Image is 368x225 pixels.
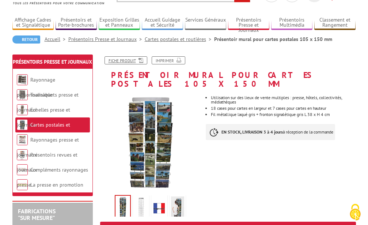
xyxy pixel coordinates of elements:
a: Accueil [45,36,68,42]
a: Rayonnage personnalisable [17,76,55,98]
strong: EN STOCK, LIVRAISON 3 à 4 jours [221,129,283,135]
a: Présentoirs Multimédia [271,17,312,29]
a: La presse en promotion [30,181,83,188]
a: Rayonnages presse et journaux [17,136,79,158]
a: Echelles presse et journaux [17,106,70,128]
a: Tourniquets presse et journaux [17,91,79,113]
img: Rayonnage personnalisable [17,74,28,85]
li: Utilisation sur des lieux de vente multiples : presse, hôtels, collectivités, médiathèques [211,95,356,104]
li: Présentoir mural pour cartes postales 105 x 150 mm [214,35,332,43]
img: pc0718_porte_cartes_postales_gris.jpg [134,196,148,219]
h1: Présentoir mural pour cartes postales 105 x 150 mm [95,56,361,88]
img: pc0718_gris_cartes_postales.jpg [100,92,200,192]
a: Services Généraux [185,17,226,29]
img: pc0718_gris_cartes_postales.jpg [115,196,130,218]
a: Exposition Grilles et Panneaux [99,17,140,29]
a: Retour [12,35,40,44]
a: Présentoirs Presse et Journaux [228,17,269,29]
a: Affichage Cadres et Signalétique [12,17,54,29]
a: Cartes postales et routières [145,36,214,42]
button: Cookies (fenêtre modale) [342,200,368,225]
a: Présentoirs Presse et Journaux [68,36,145,42]
a: Imprimer [152,56,185,64]
a: Fiche produit [105,56,147,64]
a: Présentoirs et Porte-brochures [56,17,97,29]
li: Fil métallique laqué gris + fronton signalétique gris L 38 x H 4 cm [211,112,356,117]
a: Accueil Guidage et Sécurité [142,17,183,29]
img: Cookies (fenêtre modale) [346,203,364,221]
a: FABRICATIONS"Sur Mesure" [18,207,56,221]
a: Présentoirs Presse et Journaux [13,59,92,65]
p: à réception de la commande [206,124,335,140]
a: Présentoirs revues et journaux [17,151,77,173]
img: pc0718_porte_cartes_postales_gris_situation.jpg [171,196,184,219]
img: edimeta_produit_fabrique_en_france.jpg [153,196,166,219]
a: Cartes postales et routières [17,121,70,143]
a: Classement et Rangement [314,17,356,29]
li: 18 cases pour cartes en largeur et 7 cases pour cartes en hauteur [211,106,356,110]
a: Compléments rayonnages presse [17,166,88,188]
